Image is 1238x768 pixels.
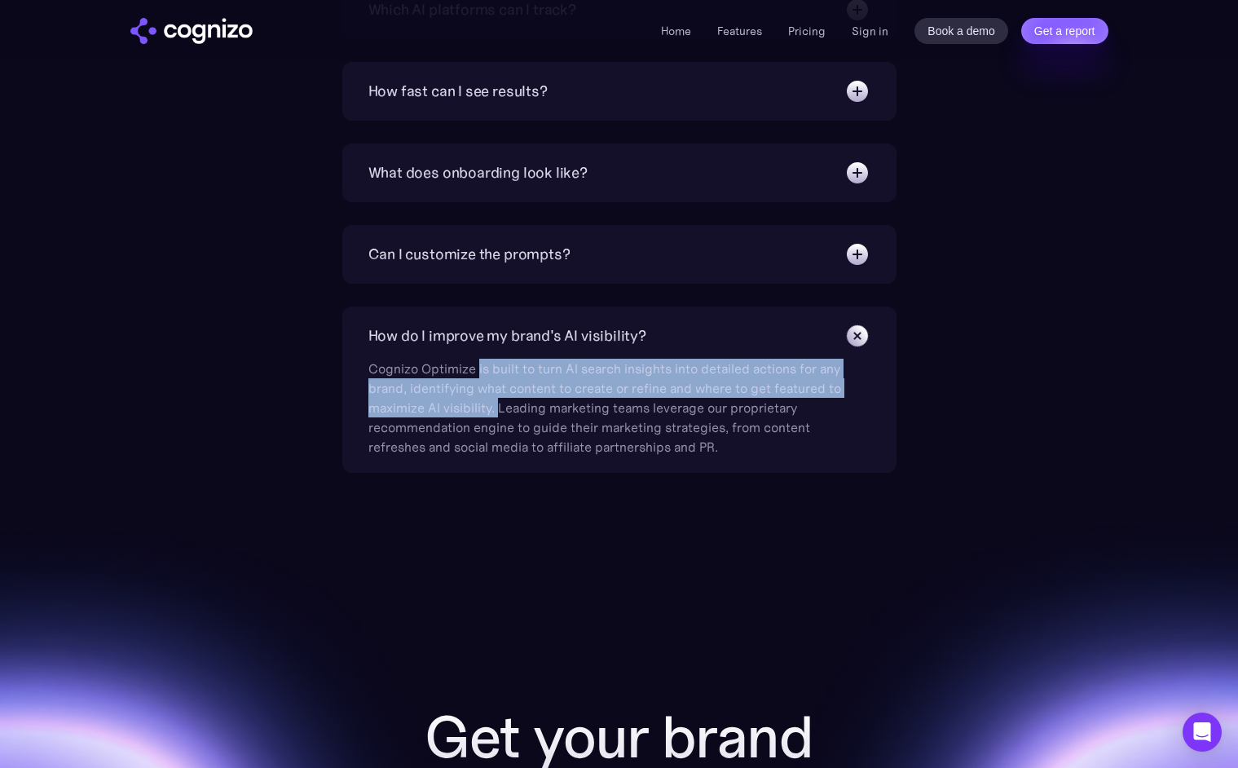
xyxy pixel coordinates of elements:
a: Book a demo [914,18,1008,44]
div: What does onboarding look like? [368,161,588,184]
div: Open Intercom Messenger [1183,713,1222,752]
a: Features [717,24,762,38]
div: Cognizo Optimize is built to turn AI search insights into detailed actions for any brand, identif... [368,349,841,457]
img: cognizo logo [130,18,253,44]
div: How do I improve my brand's AI visibility? [368,324,646,347]
a: Get a report [1021,18,1108,44]
div: Can I customize the prompts? [368,243,571,266]
a: Sign in [852,21,888,41]
a: Home [661,24,691,38]
a: home [130,18,253,44]
div: How fast can I see results? [368,80,548,103]
a: Pricing [788,24,826,38]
